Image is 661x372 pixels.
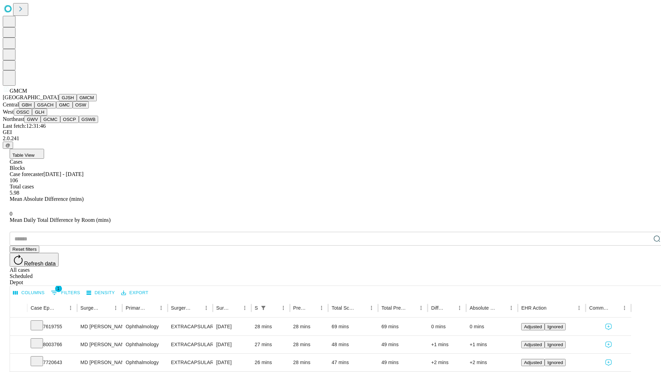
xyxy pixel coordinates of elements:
span: Reset filters [12,247,36,252]
div: 0 mins [470,318,514,335]
div: 28 mins [293,354,325,371]
div: [DATE] [216,354,248,371]
button: GWV [24,116,41,123]
span: Ignored [547,360,563,365]
div: +2 mins [431,354,463,371]
button: Sort [307,303,317,313]
button: Menu [201,303,211,313]
button: Sort [497,303,506,313]
button: Density [85,288,117,298]
div: Scheduled In Room Duration [255,305,258,311]
button: Adjusted [521,323,545,330]
span: Total cases [10,184,34,189]
button: Select columns [11,288,46,298]
button: Menu [156,303,166,313]
div: 47 mins [332,354,375,371]
button: Sort [407,303,416,313]
div: Ophthalmology [126,336,164,353]
span: Adjusted [524,360,542,365]
button: OSSC [14,108,32,116]
button: Ignored [545,359,566,366]
div: MD [PERSON_NAME] [81,318,119,335]
button: Sort [192,303,201,313]
div: 0 mins [431,318,463,335]
button: Menu [240,303,250,313]
div: 28 mins [255,318,286,335]
div: EXTRACAPSULAR CATARACT REMOVAL WITH [MEDICAL_DATA] [171,354,209,371]
span: 1 [55,285,62,292]
div: 28 mins [293,336,325,353]
button: Menu [279,303,288,313]
div: EHR Action [521,305,546,311]
span: Adjusted [524,342,542,347]
button: Sort [101,303,111,313]
div: 69 mins [332,318,375,335]
div: GEI [3,129,658,135]
div: EXTRACAPSULAR CATARACT REMOVAL WITH [MEDICAL_DATA] [171,318,209,335]
span: [DATE] - [DATE] [43,171,83,177]
span: Mean Absolute Difference (mins) [10,196,84,202]
button: Expand [13,339,24,351]
div: 28 mins [293,318,325,335]
span: Ignored [547,324,563,329]
div: Ophthalmology [126,354,164,371]
button: OSW [73,101,89,108]
button: Menu [455,303,464,313]
div: 49 mins [381,336,424,353]
span: Last fetch: 12:31:46 [3,123,46,129]
button: Sort [357,303,367,313]
span: 106 [10,177,18,183]
div: 26 mins [255,354,286,371]
div: 49 mins [381,354,424,371]
button: Show filters [49,287,82,298]
button: Menu [367,303,376,313]
div: [DATE] [216,318,248,335]
button: GSWB [79,116,98,123]
button: Expand [13,357,24,369]
button: GCMC [41,116,60,123]
button: Sort [547,303,557,313]
div: Total Predicted Duration [381,305,406,311]
div: MD [PERSON_NAME] [81,354,119,371]
button: Sort [269,303,279,313]
div: +2 mins [470,354,514,371]
button: Ignored [545,341,566,348]
button: Menu [66,303,75,313]
button: Adjusted [521,341,545,348]
button: Expand [13,321,24,333]
button: GMC [56,101,72,108]
button: Adjusted [521,359,545,366]
button: GMCM [77,94,97,101]
div: 48 mins [332,336,375,353]
button: Menu [506,303,516,313]
span: Case forecaster [10,171,43,177]
div: 2.0.241 [3,135,658,142]
button: Sort [56,303,66,313]
div: +1 mins [470,336,514,353]
div: MD [PERSON_NAME] [81,336,119,353]
div: 27 mins [255,336,286,353]
div: EXTRACAPSULAR CATARACT REMOVAL WITH [MEDICAL_DATA] [171,336,209,353]
button: Refresh data [10,253,59,267]
button: OSCP [60,116,79,123]
button: Sort [230,303,240,313]
div: 7619755 [31,318,74,335]
span: Adjusted [524,324,542,329]
span: Refresh data [24,261,56,267]
div: Difference [431,305,444,311]
button: Menu [317,303,326,313]
div: 7720643 [31,354,74,371]
button: Menu [416,303,426,313]
div: Surgeon Name [81,305,101,311]
button: Menu [111,303,120,313]
div: Primary Service [126,305,146,311]
button: Export [119,288,150,298]
button: GJSH [59,94,77,101]
button: Sort [610,303,620,313]
span: Central [3,102,19,107]
div: Case Epic Id [31,305,55,311]
span: [GEOGRAPHIC_DATA] [3,94,59,100]
span: Mean Daily Total Difference by Room (mins) [10,217,111,223]
button: Sort [445,303,455,313]
div: Comments [589,305,609,311]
